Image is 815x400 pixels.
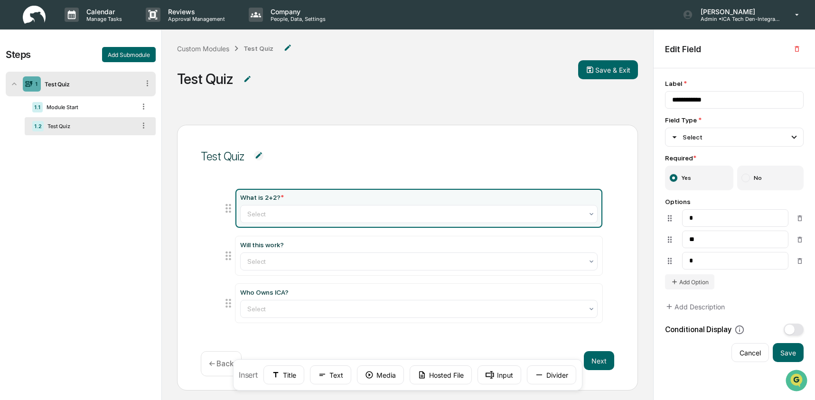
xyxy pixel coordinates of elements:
[6,116,65,133] a: 🖐️Preclearance
[9,139,17,146] div: 🔎
[665,80,804,87] div: Label
[177,45,229,53] div: Custom Modules
[665,198,804,205] div: Options
[94,161,115,168] span: Pylon
[9,121,17,128] div: 🖐️
[19,120,61,129] span: Preclearance
[32,102,43,112] div: 1.1
[731,343,769,362] button: Cancel
[32,121,44,131] div: 1.2
[9,20,173,35] p: How can we help?
[693,8,781,16] p: [PERSON_NAME]
[665,274,714,289] button: Add Option
[233,359,582,391] div: Insert
[310,365,351,384] button: Text
[65,116,122,133] a: 🗄️Attestations
[44,123,135,130] div: Test Quiz
[693,16,781,22] p: Admin • ICA Tech Den-Integrated Compliance Advisors
[263,365,304,384] button: Title
[263,8,330,16] p: Company
[410,365,472,384] button: Hosted File
[283,43,292,53] img: Additional Document Icon
[244,45,273,52] div: Test Quiz
[67,160,115,168] a: Powered byPylon
[665,154,804,162] div: Required
[240,288,289,296] div: Who Owns ICA?
[737,166,804,190] label: No
[235,236,603,275] div: Will this work?Select
[160,16,230,22] p: Approval Management
[9,73,27,90] img: 1746055101610-c473b297-6a78-478c-a979-82029cc54cd1
[669,132,703,142] div: Select
[79,16,127,22] p: Manage Tasks
[240,241,284,249] div: Will this work?
[19,138,60,147] span: Data Lookup
[240,194,284,201] div: What is 2+2?
[478,365,521,384] button: Input
[584,351,614,370] button: Next
[35,81,38,87] div: 1
[32,82,120,90] div: We're available if you need us!
[773,343,804,362] button: Save
[6,134,64,151] a: 🔎Data Lookup
[160,8,230,16] p: Reviews
[201,149,244,163] div: Test Quiz
[23,6,46,24] img: logo
[6,49,31,60] div: Steps
[43,104,135,111] div: Module Start
[235,284,603,323] div: Who Owns ICA?Select
[32,73,156,82] div: Start new chat
[665,116,804,124] div: Field Type
[785,369,810,394] iframe: Open customer support
[665,44,701,54] h2: Edit Field
[665,297,725,316] button: Add Description
[665,166,733,190] label: Yes
[665,325,745,335] div: Conditional Display
[578,60,638,79] button: Save & Exit
[209,359,234,368] p: ← Back
[243,74,252,84] img: Additional Document Icon
[254,151,263,160] img: Additional Document Icon
[69,121,76,128] div: 🗄️
[177,70,233,87] div: Test Quiz
[263,16,330,22] p: People, Data, Settings
[78,120,118,129] span: Attestations
[235,189,603,228] div: What is 2+2?*Select
[161,75,173,87] button: Start new chat
[102,47,156,62] button: Add Submodule
[79,8,127,16] p: Calendar
[357,365,404,384] button: Media
[41,81,139,88] div: Test Quiz
[527,365,576,384] button: Divider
